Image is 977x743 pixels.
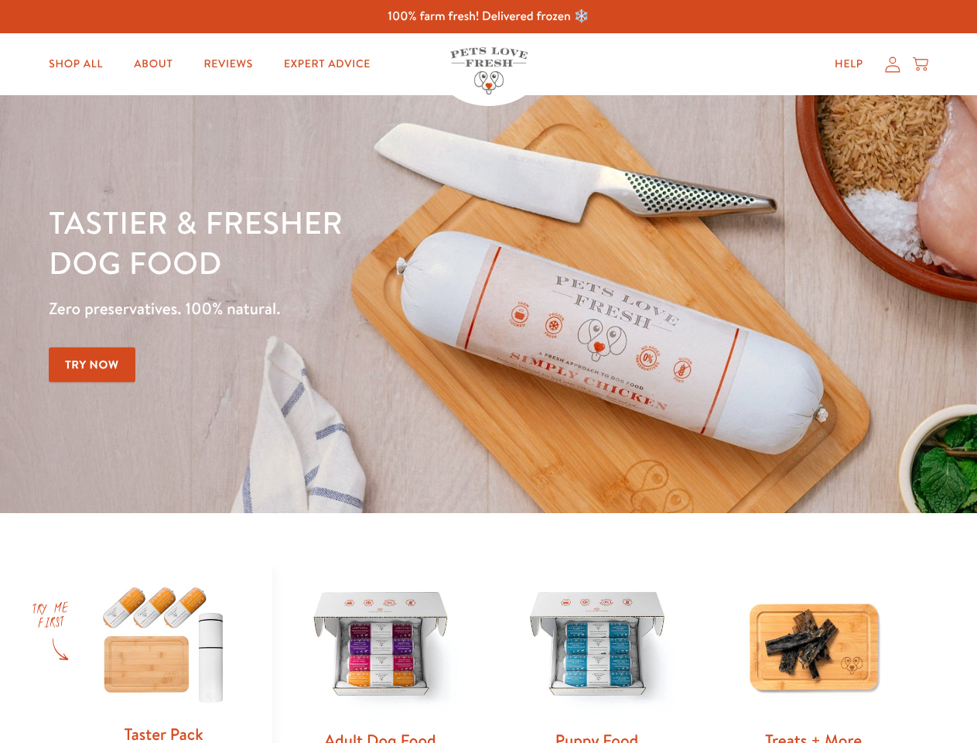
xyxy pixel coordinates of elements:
a: Help [822,49,876,80]
a: Try Now [49,348,135,382]
a: About [121,49,185,80]
a: Shop All [36,49,115,80]
a: Expert Advice [272,49,383,80]
h1: Tastier & fresher dog food [49,202,635,282]
a: Reviews [191,49,265,80]
p: Zero preservatives. 100% natural. [49,295,635,323]
img: Pets Love Fresh [450,47,528,94]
